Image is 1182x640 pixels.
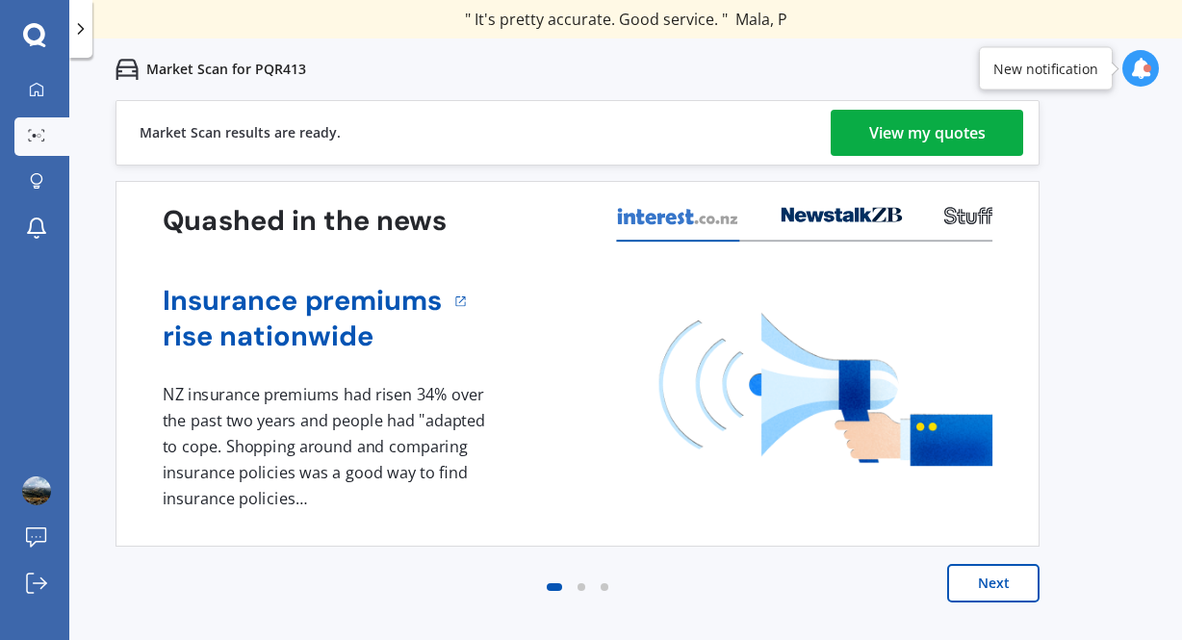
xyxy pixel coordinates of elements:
[140,101,341,165] div: Market Scan results are ready.
[993,59,1098,78] div: New notification
[659,313,992,466] img: media image
[163,283,443,319] a: Insurance premiums
[22,476,51,505] img: ACg8ocJdO7M6S8iWKu3axTEg8SMOzt9FLGH75N-jLjxdvPiJqduVnVBV=s96-c
[869,110,986,156] div: View my quotes
[116,58,139,81] img: car.f15378c7a67c060ca3f3.svg
[163,319,443,354] a: rise nationwide
[947,564,1040,602] button: Next
[146,60,306,79] p: Market Scan for PQR413
[163,203,447,239] h3: Quashed in the news
[163,382,492,511] div: NZ insurance premiums had risen 34% over the past two years and people had "adapted to cope. Shop...
[831,110,1023,156] a: View my quotes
